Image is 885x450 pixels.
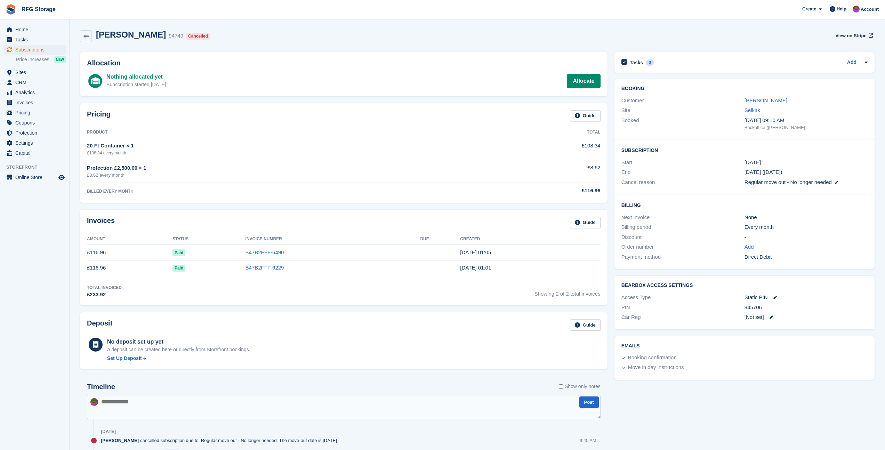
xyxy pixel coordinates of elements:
label: Show only notes [559,383,601,390]
div: Start [621,159,745,167]
div: Payment method [621,253,745,261]
span: [DATE] ([DATE]) [745,169,782,175]
p: A deposit can be created here or directly from Storefront bookings. [107,346,250,353]
span: Showing 2 of 2 total invoices [534,284,601,299]
a: Guide [570,319,601,331]
span: Coupons [15,118,57,128]
span: View on Stripe [835,32,866,39]
div: None [745,214,868,222]
span: Home [15,25,57,34]
a: Allocate [567,74,600,88]
span: Paid [172,249,185,256]
th: Product [87,127,476,138]
div: cancelled subscription due to: Regular move out - No longer needed. The move-out date is [DATE] [101,437,340,444]
span: Create [802,6,816,13]
a: menu [3,88,66,97]
h2: Invoices [87,217,115,228]
a: menu [3,67,66,77]
h2: Booking [621,86,868,91]
th: Total [476,127,600,138]
a: Price increases NEW [16,56,66,63]
td: £108.34 [476,138,600,160]
span: Subscriptions [15,45,57,55]
h2: Pricing [87,110,111,122]
td: £116.96 [87,245,172,260]
a: menu [3,138,66,148]
span: Invoices [15,98,57,107]
a: menu [3,148,66,158]
span: Storefront [6,164,69,171]
a: RFG Storage [19,3,58,15]
span: Pricing [15,108,57,118]
a: menu [3,98,66,107]
div: £233.92 [87,291,122,299]
div: Static PIN [745,294,868,302]
img: Laura Lawson [853,6,860,13]
div: Backoffice ([PERSON_NAME]) [745,124,868,131]
div: 0 [646,59,654,66]
time: 2025-07-12 00:00:00 UTC [745,159,761,167]
div: Cancelled [186,33,210,40]
time: 2025-08-12 00:05:17 UTC [460,249,491,255]
a: menu [3,25,66,34]
a: Add [847,59,856,67]
div: £116.96 [476,187,600,195]
span: Settings [15,138,57,148]
h2: Billing [621,201,868,208]
a: Set Up Deposit [107,355,250,362]
h2: Subscription [621,146,868,153]
th: Invoice Number [246,234,420,245]
div: End [621,168,745,176]
div: PIN [621,304,745,312]
span: Regular move out - No longer needed [745,179,832,185]
div: NEW [54,56,66,63]
th: Amount [87,234,172,245]
span: Analytics [15,88,57,97]
img: Laura Lawson [90,398,98,406]
div: Set Up Deposit [107,355,142,362]
div: 845706 [745,304,868,312]
img: stora-icon-8386f47178a22dfd0bd8f6a31ec36ba5ce8667c1dd55bd0f319d3a0aa187defe.svg [6,4,16,15]
div: [Not set] [745,313,868,321]
h2: Timeline [87,383,115,391]
div: Move in day instructions [628,363,684,372]
a: [PERSON_NAME] [745,97,787,103]
div: Discount [621,233,745,241]
div: [DATE] 09:10 AM [745,116,868,124]
div: Order number [621,243,745,251]
a: Add [745,243,754,251]
a: B47B2FFF-6490 [246,249,284,255]
a: View on Stripe [832,30,875,41]
a: menu [3,35,66,45]
h2: [PERSON_NAME] [96,30,166,39]
td: £8.62 [476,160,600,183]
a: Guide [570,110,601,122]
span: [PERSON_NAME] [101,437,139,444]
h2: Deposit [87,319,112,331]
h2: BearBox Access Settings [621,283,868,288]
div: 94749 [169,32,183,40]
span: CRM [15,78,57,87]
div: £108.34 every month [87,150,476,156]
th: Created [460,234,600,245]
div: Nothing allocated yet [106,73,166,81]
div: [DATE] [101,429,116,434]
span: Help [837,6,846,13]
h2: Emails [621,343,868,349]
div: Protection £2,500.00 × 1 [87,164,476,172]
span: Price increases [16,56,49,63]
h2: Allocation [87,59,601,67]
div: Car Reg [621,313,745,321]
div: Site [621,106,745,114]
div: - [745,233,868,241]
th: Status [172,234,246,245]
a: menu [3,128,66,138]
div: No deposit set up yet [107,338,250,346]
span: Online Store [15,172,57,182]
a: menu [3,78,66,87]
a: menu [3,108,66,118]
a: menu [3,172,66,182]
div: Cancel reason [621,178,745,186]
input: Show only notes [559,383,563,390]
button: Post [579,396,599,408]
